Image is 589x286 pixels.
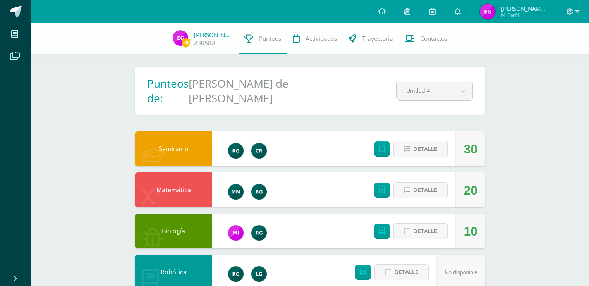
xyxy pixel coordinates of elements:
img: ea0e1a9c59ed4b58333b589e14889882.png [228,184,244,200]
img: 20561ef50663017ad790e50a505bc7da.png [480,4,495,19]
a: Trayectoria [343,23,399,54]
div: Matemática [135,172,212,207]
h1: [PERSON_NAME] de [PERSON_NAME] [189,76,307,105]
span: Trayectoria [362,34,393,43]
img: 24ef3269677dd7dd963c57b86ff4a022.png [251,184,267,200]
a: Unidad 4 [397,81,472,100]
span: Punteos [259,34,281,43]
span: Detalle [413,142,438,156]
span: Detalle [413,224,438,238]
span: Detalle [413,183,438,197]
span: Contactos [420,34,447,43]
img: e534704a03497a621ce20af3abe0ca0c.png [251,143,267,159]
img: e71b507b6b1ebf6fbe7886fc31de659d.png [228,225,244,241]
button: Detalle [374,264,429,280]
a: Actividades [287,23,343,54]
span: Actividades [306,34,337,43]
a: [PERSON_NAME] [194,31,233,39]
span: Mi Perfil [501,12,548,18]
div: 20 [464,173,477,208]
span: Detalle [394,265,419,279]
a: 230580 [194,39,215,47]
img: 24ef3269677dd7dd963c57b86ff4a022.png [251,225,267,241]
span: [PERSON_NAME] de [PERSON_NAME] [501,5,548,12]
h1: Punteos de: [147,76,189,105]
span: No disponible [445,269,477,276]
button: Detalle [393,182,448,198]
span: Unidad 4 [406,81,444,100]
img: d623eda778747ddb571c6f862ad83539.png [251,266,267,282]
div: 30 [464,132,477,167]
a: Punteos [239,23,287,54]
span: 29 [182,38,190,47]
div: 10 [464,214,477,249]
div: Seminario [135,131,212,166]
button: Detalle [393,141,448,157]
img: 24ef3269677dd7dd963c57b86ff4a022.png [228,143,244,159]
button: Detalle [393,223,448,239]
img: 24ef3269677dd7dd963c57b86ff4a022.png [228,266,244,282]
a: Contactos [399,23,453,54]
img: 20561ef50663017ad790e50a505bc7da.png [173,30,188,46]
div: Biología [135,214,212,248]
